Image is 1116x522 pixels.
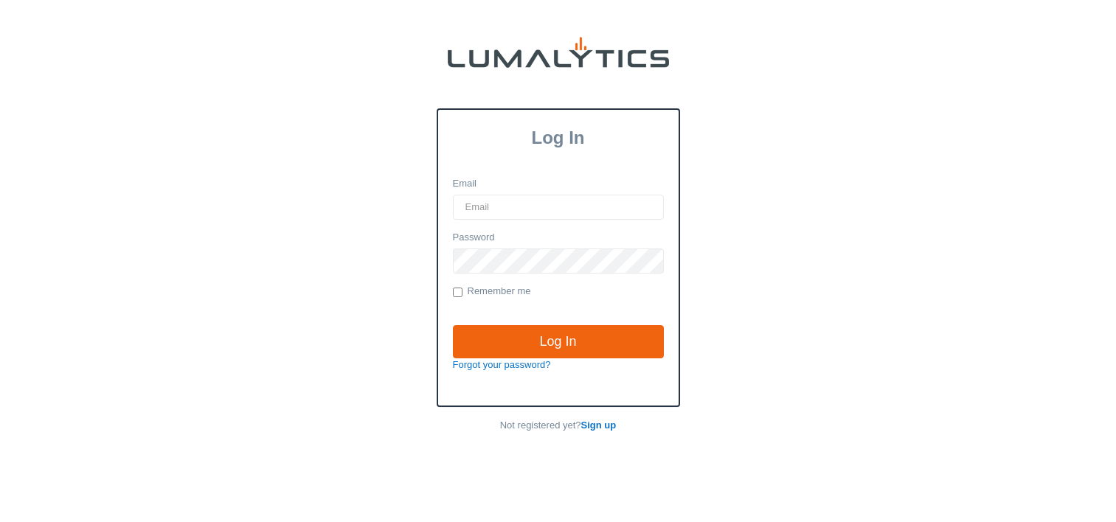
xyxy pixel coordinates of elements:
[453,359,551,370] a: Forgot your password?
[448,37,669,68] img: lumalytics-black-e9b537c871f77d9ce8d3a6940f85695cd68c596e3f819dc492052d1098752254.png
[453,285,531,299] label: Remember me
[437,419,680,433] p: Not registered yet?
[453,177,477,191] label: Email
[453,231,495,245] label: Password
[581,420,617,431] a: Sign up
[453,288,462,297] input: Remember me
[453,325,664,359] input: Log In
[453,195,664,220] input: Email
[438,128,679,148] h3: Log In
